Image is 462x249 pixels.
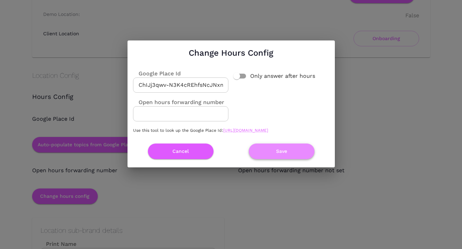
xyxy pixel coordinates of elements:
[189,46,273,60] h1: Change Hours Config
[249,144,314,159] button: Save
[223,128,268,133] a: [URL][DOMAIN_NAME]
[250,72,315,80] span: Only answer after hours
[148,144,214,159] button: Cancel
[133,70,181,77] label: Google Place Id
[133,127,329,134] p: Use this tool to look up the Google Place Id:
[133,98,224,106] label: Open hours forwarding number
